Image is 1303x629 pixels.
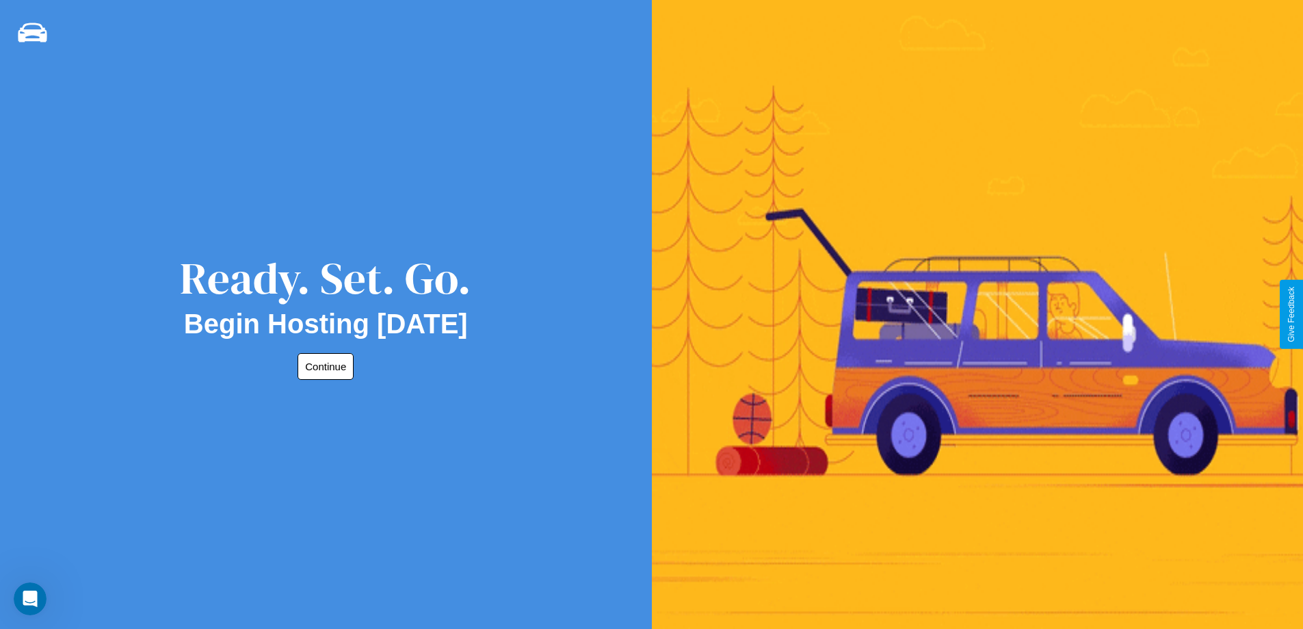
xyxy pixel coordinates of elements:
iframe: Intercom live chat [14,582,47,615]
h2: Begin Hosting [DATE] [184,309,468,339]
div: Ready. Set. Go. [180,248,471,309]
div: Give Feedback [1287,287,1296,342]
button: Continue [298,353,354,380]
